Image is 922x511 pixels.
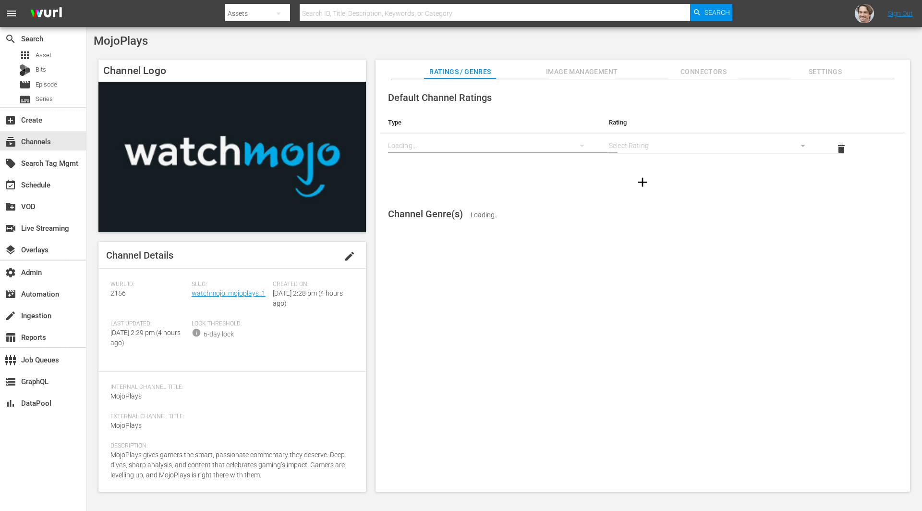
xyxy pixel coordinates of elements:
span: Description: [110,442,349,450]
span: Wurl ID: [110,281,187,288]
button: Search [690,4,732,21]
span: Admin [5,267,16,278]
span: Episode [19,79,31,90]
span: Series [19,94,31,105]
span: GraphQL [5,376,16,387]
span: Search [5,33,16,45]
span: MojoPlays [110,392,142,400]
div: 6-day lock [204,329,234,339]
a: Sign Out [888,10,913,17]
th: Rating [601,111,822,134]
div: Bits [19,64,31,76]
table: simple table [380,111,905,164]
img: photo.jpg [855,4,874,23]
span: [DATE] 2:28 pm (4 hours ago) [273,289,343,307]
span: Lock Threshold: [192,320,268,328]
span: Loading.. [471,211,497,219]
span: VOD [5,201,16,212]
span: Bits [36,65,46,75]
span: delete [836,143,847,155]
img: ans4CAIJ8jUAAAAAAAAAAAAAAAAAAAAAAAAgQb4GAAAAAAAAAAAAAAAAAAAAAAAAJMjXAAAAAAAAAAAAAAAAAAAAAAAAgAT5G... [23,2,69,25]
span: Asset [19,50,31,61]
img: MojoPlays [98,82,366,232]
span: Reports [5,332,16,343]
button: edit [338,245,361,268]
span: Overlays [5,244,16,256]
h4: Channel Logo [98,60,366,82]
span: Schedule [5,179,16,191]
span: MojoPlays [94,34,148,48]
span: Channels [5,136,16,148]
span: DataPool [5,398,16,409]
span: Series [36,94,53,104]
span: Create [5,114,16,126]
th: Type [380,111,601,134]
span: Slug: [192,281,268,288]
span: Connectors [667,66,740,78]
span: Automation [5,288,16,300]
span: External Channel Title: [110,413,349,421]
span: menu [6,8,17,19]
span: [DATE] 2:29 pm (4 hours ago) [110,329,181,347]
span: Ingestion [5,310,16,322]
button: delete [830,137,853,161]
span: MojoPlays [110,422,142,429]
a: watchmojo_mojoplays_1 [192,289,266,297]
span: Search Tag Mgmt [5,158,16,169]
span: Internal Channel Title: [110,384,349,391]
span: edit [344,250,355,262]
span: Image Management [546,66,618,78]
span: Channel Genre(s) [388,208,463,220]
span: Live Streaming [5,223,16,234]
span: 2156 [110,289,126,297]
span: info [192,328,201,337]
span: Ratings / Genres [424,66,496,78]
span: Search [704,4,730,21]
span: MojoPlays gives gamers the smart, passionate commentary they deserve. Deep dives, sharp analysis,... [110,451,345,479]
span: Episode [36,80,57,89]
span: Created On: [273,281,349,288]
span: Asset [36,50,51,60]
span: Settings [789,66,861,78]
span: Job Queues [5,354,16,366]
span: Last Updated: [110,320,187,328]
span: Channel Details [106,249,173,261]
span: Default Channel Ratings [388,92,492,103]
